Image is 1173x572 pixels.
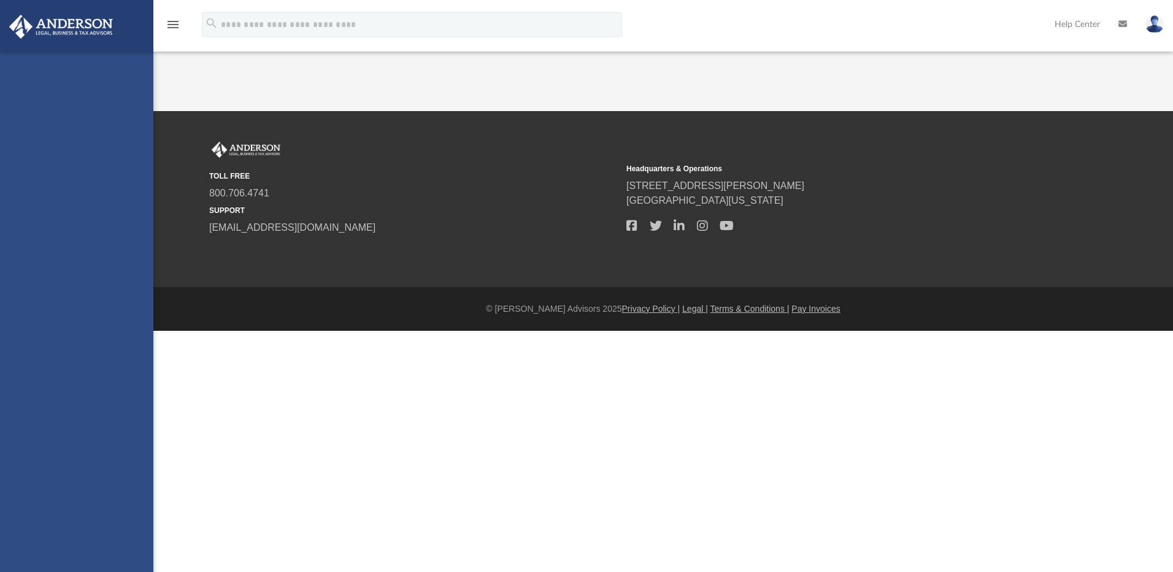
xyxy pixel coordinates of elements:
a: Privacy Policy | [622,304,680,314]
a: Pay Invoices [791,304,840,314]
small: Headquarters & Operations [626,163,1035,174]
a: Legal | [682,304,708,314]
a: [STREET_ADDRESS][PERSON_NAME] [626,180,804,191]
small: TOLL FREE [209,171,618,182]
a: menu [166,23,180,32]
a: 800.706.4741 [209,188,269,198]
i: search [205,17,218,30]
img: Anderson Advisors Platinum Portal [209,142,283,158]
a: Terms & Conditions | [710,304,790,314]
i: menu [166,17,180,32]
a: [GEOGRAPHIC_DATA][US_STATE] [626,195,783,206]
small: SUPPORT [209,205,618,216]
img: Anderson Advisors Platinum Portal [6,15,117,39]
img: User Pic [1145,15,1164,33]
div: © [PERSON_NAME] Advisors 2025 [153,303,1173,315]
a: [EMAIL_ADDRESS][DOMAIN_NAME] [209,222,375,233]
